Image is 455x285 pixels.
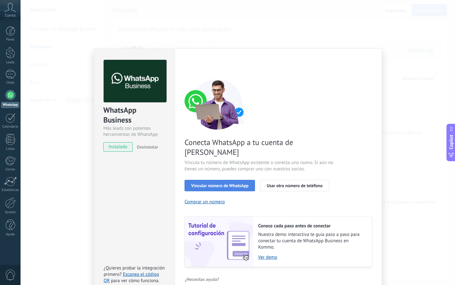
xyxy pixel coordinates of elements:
[111,278,159,284] span: para ver cómo funciona.
[185,275,220,284] button: ¿Necesitas ayuda?
[1,168,20,172] div: Correo
[103,105,166,125] div: WhatsApp Business
[267,183,322,188] span: Usar otro número de teléfono
[185,137,335,157] span: Conecta WhatsApp a tu cuenta de [PERSON_NAME]
[1,38,20,42] div: Panel
[258,223,366,229] h2: Conoce cada paso antes de conectar
[185,79,251,130] img: connect number
[185,160,335,172] span: Vincula tu número de WhatsApp existente o conecta uno nuevo. Si aún no tienes un número, puedes c...
[1,102,19,108] div: WhatsApp
[1,125,20,129] div: Calendario
[5,14,15,18] span: Cuenta
[1,147,20,151] div: Listas
[185,199,225,205] button: Comprar un número
[258,254,366,260] a: Ver demo
[258,231,366,250] span: Nuestra demo interactiva te guía paso a paso para conectar tu cuenta de WhatsApp Business en Kommo.
[1,188,20,192] div: Estadísticas
[137,144,158,150] span: Desinstalar
[1,210,20,214] div: Ajustes
[191,183,248,188] span: Vincular número de WhatsApp
[1,60,20,65] div: Leads
[448,135,454,149] span: Copilot
[185,180,255,191] button: Vincular número de WhatsApp
[260,180,329,191] button: Usar otro número de teléfono
[104,271,159,284] a: Escanea el código QR
[1,232,20,237] div: Ayuda
[104,60,167,103] img: logo_main.png
[104,265,165,277] span: ¿Quieres probar la integración primero?
[134,142,158,152] button: Desinstalar
[185,277,219,282] span: ¿Necesitas ayuda?
[1,81,20,85] div: Chats
[104,142,132,152] span: instalado
[103,125,166,137] div: Más leads con potentes herramientas de WhatsApp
